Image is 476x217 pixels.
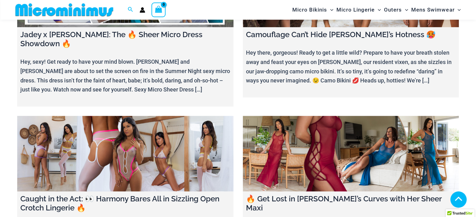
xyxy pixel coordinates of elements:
[20,30,230,48] h4: Jadey x [PERSON_NAME]: The 🔥 Sheer Micro Dress Showdown 🔥
[327,2,333,18] span: Menu Toggle
[375,2,381,18] span: Menu Toggle
[291,2,335,18] a: Micro BikinisMenu ToggleMenu Toggle
[128,6,133,14] a: Search icon link
[335,2,382,18] a: Micro LingerieMenu ToggleMenu Toggle
[382,2,410,18] a: OutersMenu ToggleMenu Toggle
[246,48,456,85] p: Hey there, gorgeous! Ready to get a little wild? Prepare to have your breath stolen away and feas...
[384,2,402,18] span: Outers
[151,2,166,17] a: View Shopping Cart, empty
[13,3,116,17] img: MM SHOP LOGO FLAT
[290,1,463,19] nav: Site Navigation
[410,2,462,18] a: Mens SwimwearMenu ToggleMenu Toggle
[20,57,230,94] p: Hey, sexy! Get ready to have your mind blown. [PERSON_NAME] and [PERSON_NAME] are about to set th...
[20,195,230,213] h4: Caught in the Act: 👀 Harmony Bares All in Sizzling Open Crotch Lingerie 🔥
[17,116,233,191] a: Caught in the Act: 👀 Harmony Bares All in Sizzling Open Crotch Lingerie 🔥
[292,2,327,18] span: Micro Bikinis
[454,2,461,18] span: Menu Toggle
[246,30,456,39] h4: Camouflage Can’t Hide [PERSON_NAME]’s Hotness 🥵
[140,7,145,13] a: Account icon link
[246,195,456,213] h4: 🔥 Get Lost in [PERSON_NAME]’s Curves with Her Sheer Maxi
[243,116,459,191] a: 🔥 Get Lost in Heather’s Curves with Her Sheer Maxi
[336,2,375,18] span: Micro Lingerie
[411,2,454,18] span: Mens Swimwear
[402,2,408,18] span: Menu Toggle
